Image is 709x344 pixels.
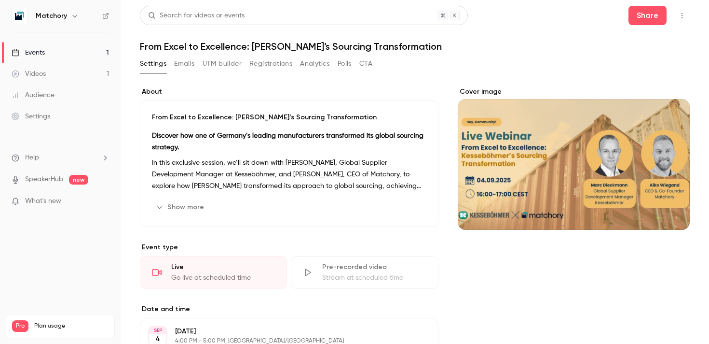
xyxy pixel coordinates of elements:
button: Show more [152,200,210,215]
div: Live [171,262,275,272]
span: Plan usage [34,322,109,330]
p: In this exclusive session, we’ll sit down with [PERSON_NAME], Global Supplier Development Manager... [152,157,426,192]
button: Settings [140,56,166,72]
div: Stream at scheduled time [322,273,426,283]
div: Settings [12,112,50,121]
p: 4 [155,334,160,344]
a: SpeakerHub [25,174,63,185]
span: What's new [25,196,61,206]
div: Search for videos or events [148,11,245,21]
div: Pre-recorded videoStream at scheduled time [291,256,438,289]
div: Audience [12,90,55,100]
label: Cover image [458,87,690,97]
span: new [69,175,88,185]
h6: Matchory [36,11,67,21]
label: About [140,87,438,97]
button: Polls [338,56,352,72]
p: Event type [140,243,438,252]
div: Videos [12,69,46,79]
span: Help [25,153,39,163]
button: Share [628,6,667,25]
button: Registrations [249,56,292,72]
h1: From Excel to Excellence: [PERSON_NAME]’s Sourcing Transformation [140,41,690,52]
div: Go live at scheduled time [171,273,275,283]
button: CTA [359,56,372,72]
div: SEP [149,327,166,334]
label: Date and time [140,304,438,314]
span: Pro [12,320,28,332]
button: Analytics [300,56,330,72]
div: Pre-recorded video [322,262,426,272]
button: Emails [174,56,194,72]
p: [DATE] [175,327,387,336]
strong: Discover how one of Germany’s leading manufacturers transformed its global sourcing strategy. [152,132,423,151]
button: UTM builder [203,56,242,72]
section: Cover image [458,87,690,230]
img: Matchory [12,8,27,24]
p: From Excel to Excellence: [PERSON_NAME]’s Sourcing Transformation [152,113,426,122]
li: help-dropdown-opener [12,153,109,163]
div: Events [12,48,45,57]
div: LiveGo live at scheduled time [140,256,287,289]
